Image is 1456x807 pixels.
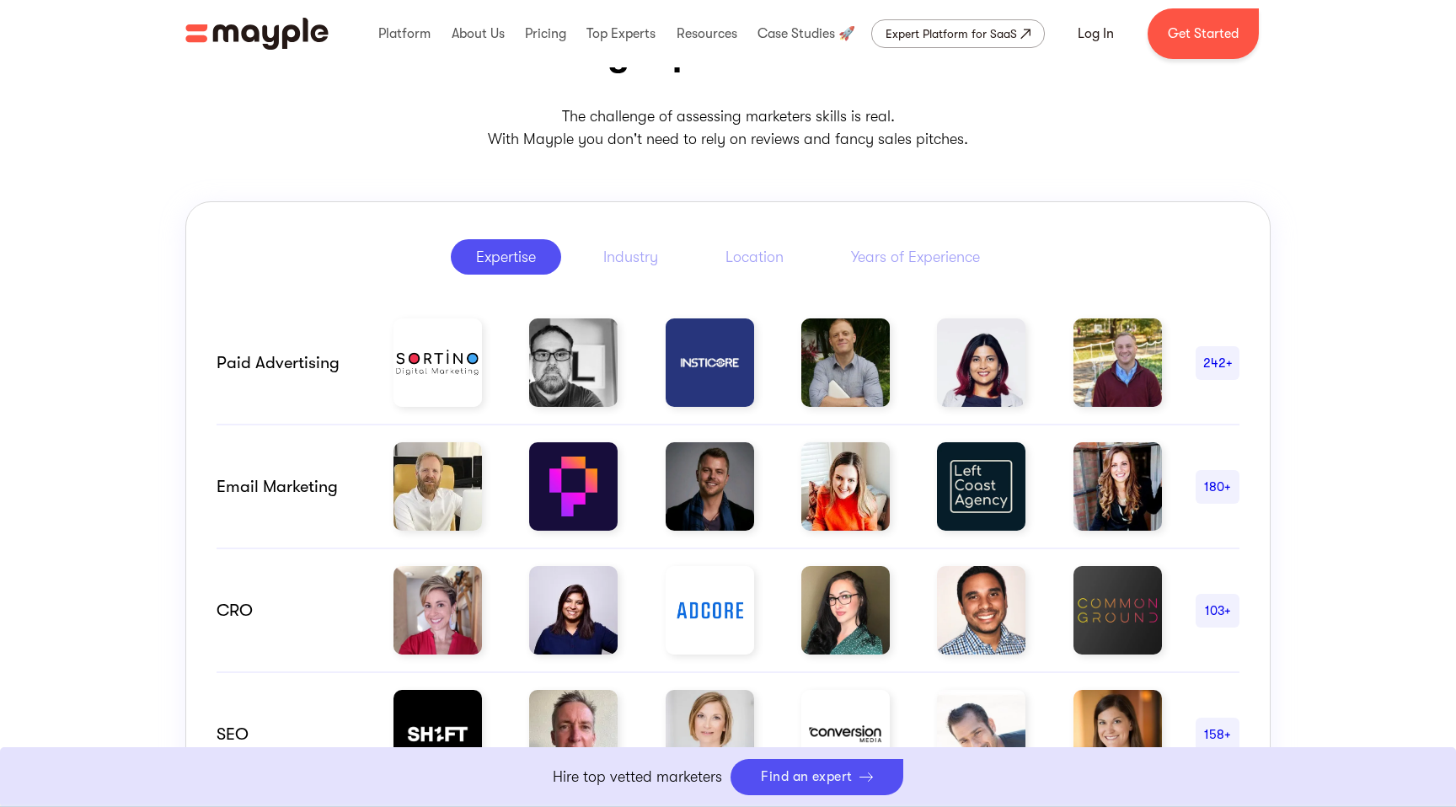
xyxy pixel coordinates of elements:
div: SEO [217,724,360,745]
div: Paid advertising [217,353,360,373]
div: Industry [603,247,658,267]
div: Platform [374,7,435,61]
a: home [185,18,329,50]
div: CRO [217,601,360,621]
div: Location [725,247,784,267]
div: Expert Platform for SaaS [886,24,1017,44]
div: 103+ [1196,601,1239,621]
a: Get Started [1148,8,1259,59]
div: Expertise [476,247,536,267]
a: Log In [1057,13,1134,54]
div: Pricing [521,7,570,61]
img: Mayple logo [185,18,329,50]
div: Years of Experience [851,247,980,267]
div: Resources [672,7,741,61]
div: Top Experts [582,7,660,61]
div: 158+ [1196,724,1239,745]
div: email marketing [217,477,360,497]
div: 180+ [1196,477,1239,497]
p: The challenge of assessing marketers skills is real. With Mayple you don't need to rely on review... [185,105,1271,151]
div: About Us [447,7,509,61]
a: Expert Platform for SaaS [871,19,1045,48]
div: 242+ [1196,353,1239,373]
